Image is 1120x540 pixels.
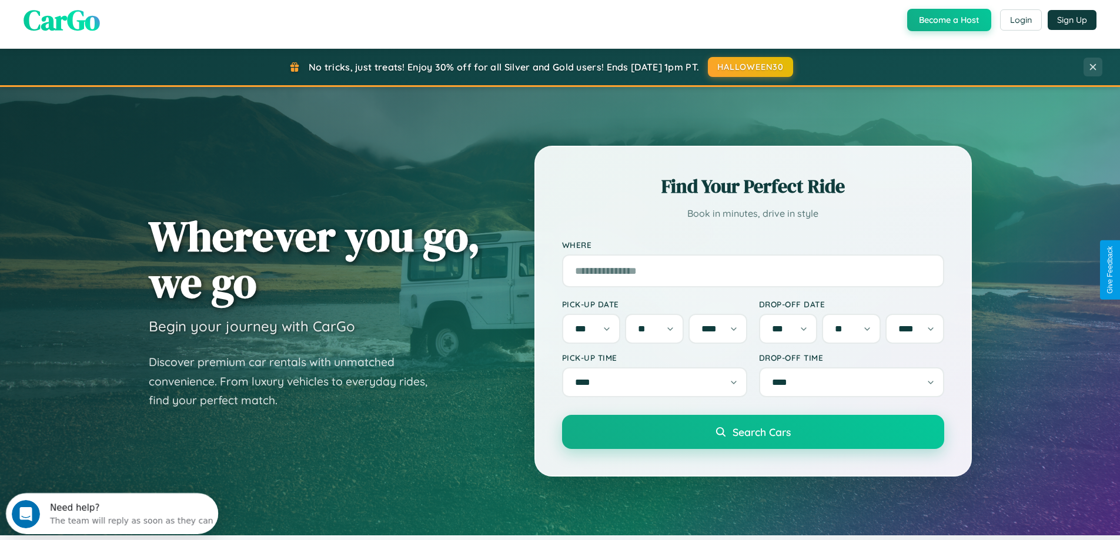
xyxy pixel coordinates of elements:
[149,213,480,306] h1: Wherever you go, we go
[149,317,355,335] h3: Begin your journey with CarGo
[562,240,944,250] label: Where
[44,19,208,32] div: The team will reply as soon as they can
[562,205,944,222] p: Book in minutes, drive in style
[562,299,747,309] label: Pick-up Date
[149,353,443,410] p: Discover premium car rentals with unmatched convenience. From luxury vehicles to everyday rides, ...
[759,299,944,309] label: Drop-off Date
[1048,10,1096,30] button: Sign Up
[1106,246,1114,294] div: Give Feedback
[6,493,218,534] iframe: Intercom live chat discovery launcher
[24,1,100,39] span: CarGo
[309,61,699,73] span: No tricks, just treats! Enjoy 30% off for all Silver and Gold users! Ends [DATE] 1pm PT.
[759,353,944,363] label: Drop-off Time
[5,5,219,37] div: Open Intercom Messenger
[562,173,944,199] h2: Find Your Perfect Ride
[907,9,991,31] button: Become a Host
[562,353,747,363] label: Pick-up Time
[562,415,944,449] button: Search Cars
[1000,9,1042,31] button: Login
[708,57,793,77] button: HALLOWEEN30
[733,425,791,438] span: Search Cars
[12,500,40,528] iframe: Intercom live chat
[44,10,208,19] div: Need help?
